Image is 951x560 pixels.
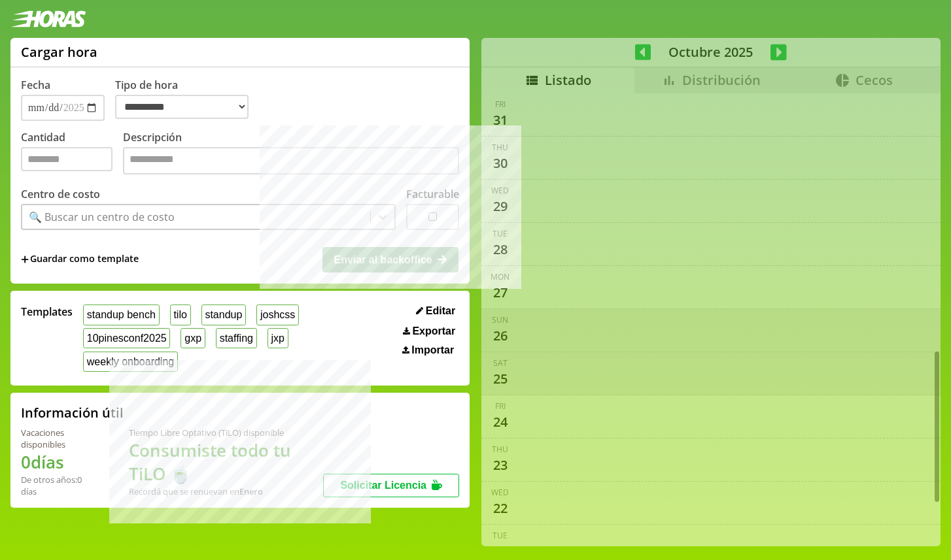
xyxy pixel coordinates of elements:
div: De otros años: 0 días [21,474,97,497]
span: + [21,252,29,267]
label: Fecha [21,78,50,92]
button: Editar [412,305,459,318]
h2: Información útil [21,404,124,421]
label: Tipo de hora [115,78,259,121]
span: Exportar [412,325,455,337]
span: Importar [411,344,454,356]
h1: 0 días [21,450,97,474]
input: Cantidad [21,147,112,171]
label: Facturable [406,187,459,201]
button: standup bench [83,305,160,325]
label: Centro de costo [21,187,100,201]
h1: Cargar hora [21,43,97,61]
button: tilo [170,305,191,325]
button: gxp [181,328,205,348]
span: +Guardar como template [21,252,139,267]
button: joshcss [256,305,299,325]
label: Cantidad [21,130,123,178]
div: Vacaciones disponibles [21,427,97,450]
button: 10pinesconf2025 [83,328,170,348]
button: standup [201,305,247,325]
textarea: Descripción [123,147,459,174]
div: Recordá que se renuevan en [129,486,324,497]
button: jxp [268,328,288,348]
div: 🔍 Buscar un centro de costo [29,210,175,224]
span: Solicitar Licencia [340,480,426,491]
label: Descripción [123,130,459,178]
span: Templates [21,305,73,319]
button: staffing [216,328,257,348]
span: Editar [426,305,455,317]
b: Enero [239,486,263,497]
h1: Consumiste todo tu TiLO 🍵 [129,438,324,486]
button: Exportar [399,325,459,338]
img: logotipo [10,10,86,27]
div: Tiempo Libre Optativo (TiLO) disponible [129,427,324,438]
button: weekly onboarding [83,352,178,372]
select: Tipo de hora [115,95,249,119]
button: Solicitar Licencia [323,474,459,497]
